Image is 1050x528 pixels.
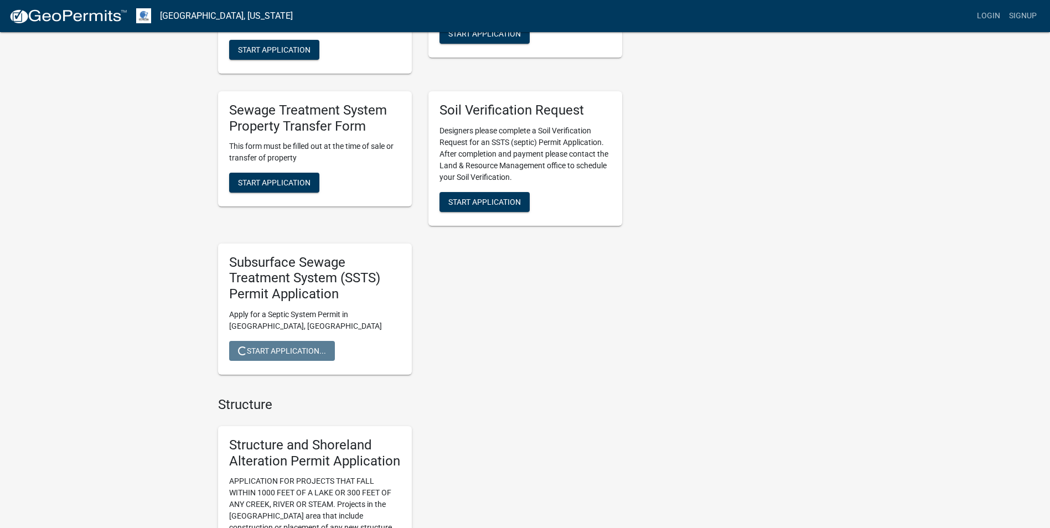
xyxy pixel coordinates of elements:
button: Start Application [439,192,530,212]
a: [GEOGRAPHIC_DATA], [US_STATE] [160,7,293,25]
button: Start Application [229,40,319,60]
p: This form must be filled out at the time of sale or transfer of property [229,141,401,164]
button: Start Application [229,173,319,193]
p: Apply for a Septic System Permit in [GEOGRAPHIC_DATA], [GEOGRAPHIC_DATA] [229,309,401,332]
span: Start Application [448,197,521,206]
span: Start Application [238,178,311,187]
a: Signup [1005,6,1041,27]
h5: Sewage Treatment System Property Transfer Form [229,102,401,134]
button: Start Application [439,24,530,44]
h5: Soil Verification Request [439,102,611,118]
h5: Structure and Shoreland Alteration Permit Application [229,437,401,469]
a: Login [973,6,1005,27]
span: Start Application [448,29,521,38]
button: Start Application... [229,341,335,361]
span: Start Application... [238,346,326,355]
h4: Structure [218,397,622,413]
p: Designers please complete a Soil Verification Request for an SSTS (septic) Permit Application. Af... [439,125,611,183]
img: Otter Tail County, Minnesota [136,8,151,23]
span: Start Application [238,45,311,54]
h5: Subsurface Sewage Treatment System (SSTS) Permit Application [229,255,401,302]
